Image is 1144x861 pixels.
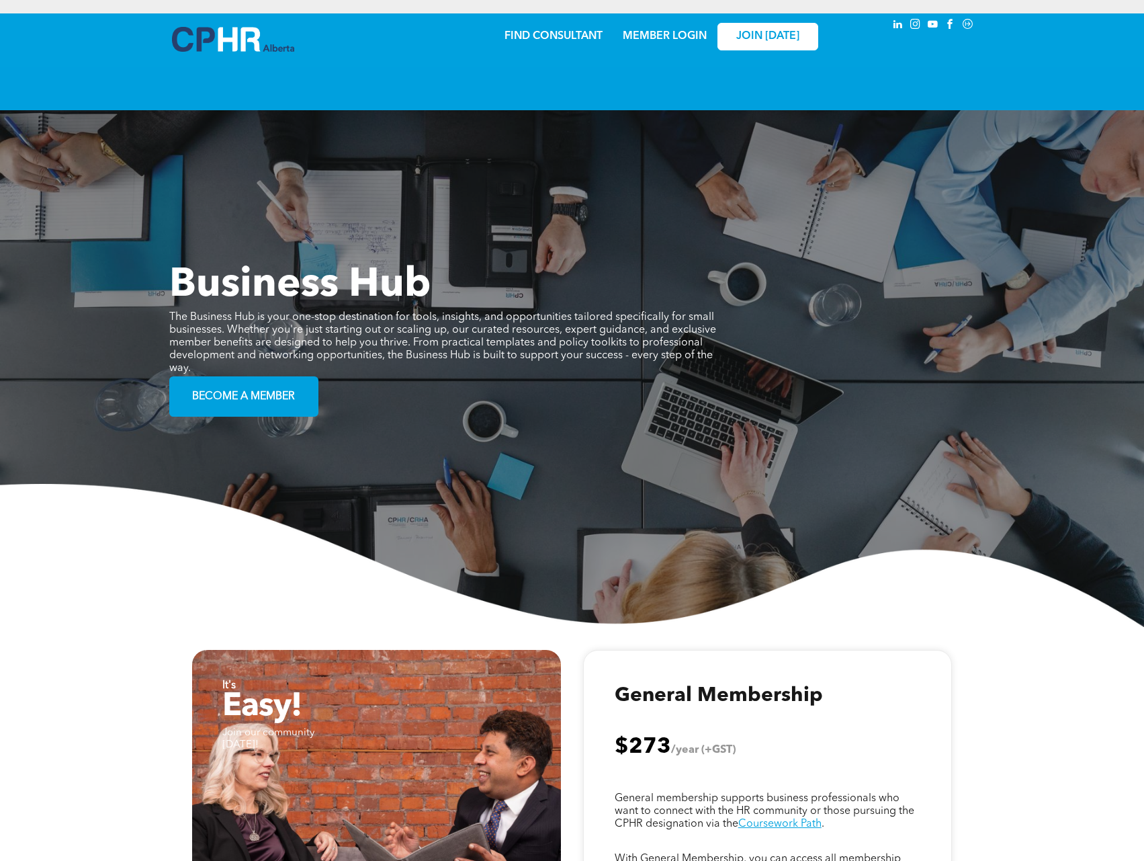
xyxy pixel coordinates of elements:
span: $273 [615,737,671,758]
span: The Business Hub is your one-stop destination for tools, insights, and opportunities tailored spe... [169,312,716,374]
span: JOIN [DATE] [736,30,799,43]
a: BECOME A MEMBER [169,376,318,417]
a: linkedin [891,17,906,35]
img: A blue and white logo for cp alberta [172,27,294,52]
span: Join our community [DATE]! [222,728,314,750]
span: /year (+GST) [671,745,736,755]
strong: It's [222,680,236,691]
a: Coursework Path [738,819,822,829]
a: youtube [926,17,940,35]
a: MEMBER LOGIN [623,31,707,42]
span: . [822,819,824,829]
a: JOIN [DATE] [717,23,818,50]
a: instagram [908,17,923,35]
a: facebook [943,17,958,35]
span: Business Hub [169,265,431,306]
span: Easy! [222,691,302,723]
a: Social network [961,17,975,35]
a: FIND CONSULTANT [504,31,603,42]
span: BECOME A MEMBER [187,384,300,410]
span: General membership supports business professionals who want to connect with the HR community or t... [615,793,914,829]
span: General Membership [615,686,823,706]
